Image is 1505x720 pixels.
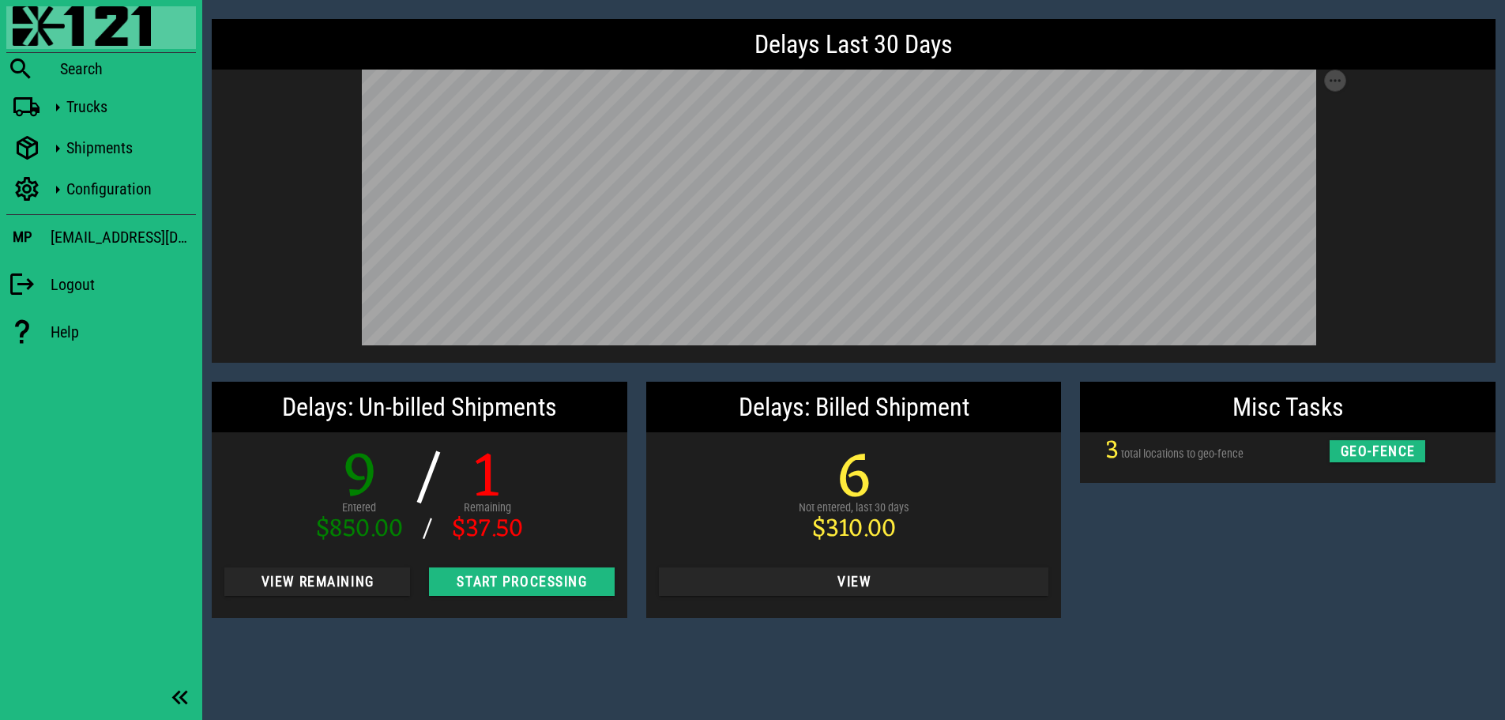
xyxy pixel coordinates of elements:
div: Remaining [452,499,523,517]
div: Delays: Un-billed Shipments [212,382,627,432]
span: geo-fence [1339,443,1416,459]
button: View Remaining [224,567,410,596]
button: geo-fence [1330,440,1426,462]
span: View Remaining [237,574,397,590]
a: geo-fence [1330,444,1426,457]
div: 1 [452,448,523,511]
div: Logout [51,275,196,294]
div: Not entered, last 30 days [799,499,909,517]
div: Delays Last 30 Days [212,19,1496,70]
div: Shipments [66,138,190,157]
div: [EMAIL_ADDRESS][DOMAIN_NAME] [51,224,196,250]
span: 3 [1105,428,1119,473]
div: Configuration [66,179,190,198]
button: Start Processing [429,567,615,596]
div: $37.50 [452,517,523,542]
button: View [659,567,1049,596]
span: View [672,574,1037,590]
div: Misc Tasks [1080,382,1496,432]
div: Entered [316,499,403,517]
div: / [415,448,440,511]
div: Vega visualization [362,70,1346,350]
h3: MP [13,228,32,246]
div: $850.00 [316,517,403,542]
span: Start Processing [442,574,602,590]
div: $310.00 [799,517,909,542]
div: Search [60,59,196,78]
img: 87f0f0e.png [13,6,151,46]
div: 9 [316,448,403,511]
div: Delays: Billed Shipment [646,382,1062,432]
a: Blackfly [6,6,196,49]
div: 6 [799,448,909,511]
div: Trucks [66,97,190,116]
div: / [415,517,440,542]
span: total locations to geo-fence [1121,447,1244,461]
div: Help [51,322,196,341]
a: Help [6,310,196,354]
